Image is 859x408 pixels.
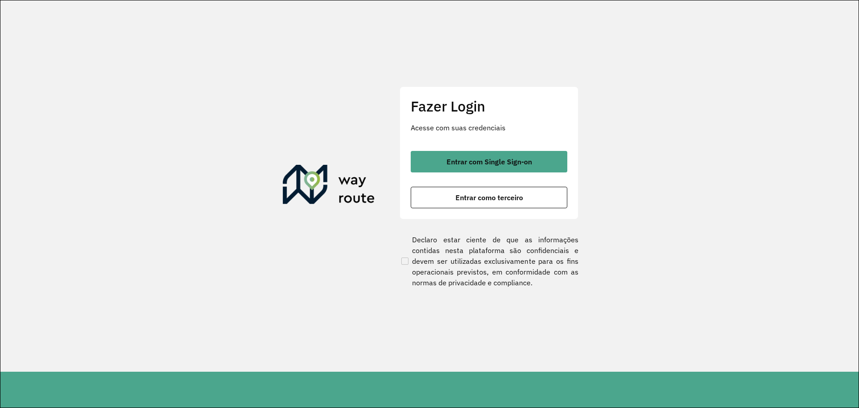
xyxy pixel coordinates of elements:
label: Declaro estar ciente de que as informações contidas nesta plataforma são confidenciais e devem se... [400,234,578,288]
span: Entrar com Single Sign-on [447,158,532,165]
p: Acesse com suas credenciais [411,122,567,133]
img: Roteirizador AmbevTech [283,165,375,208]
h2: Fazer Login [411,98,567,115]
button: button [411,151,567,172]
button: button [411,187,567,208]
span: Entrar como terceiro [455,194,523,201]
